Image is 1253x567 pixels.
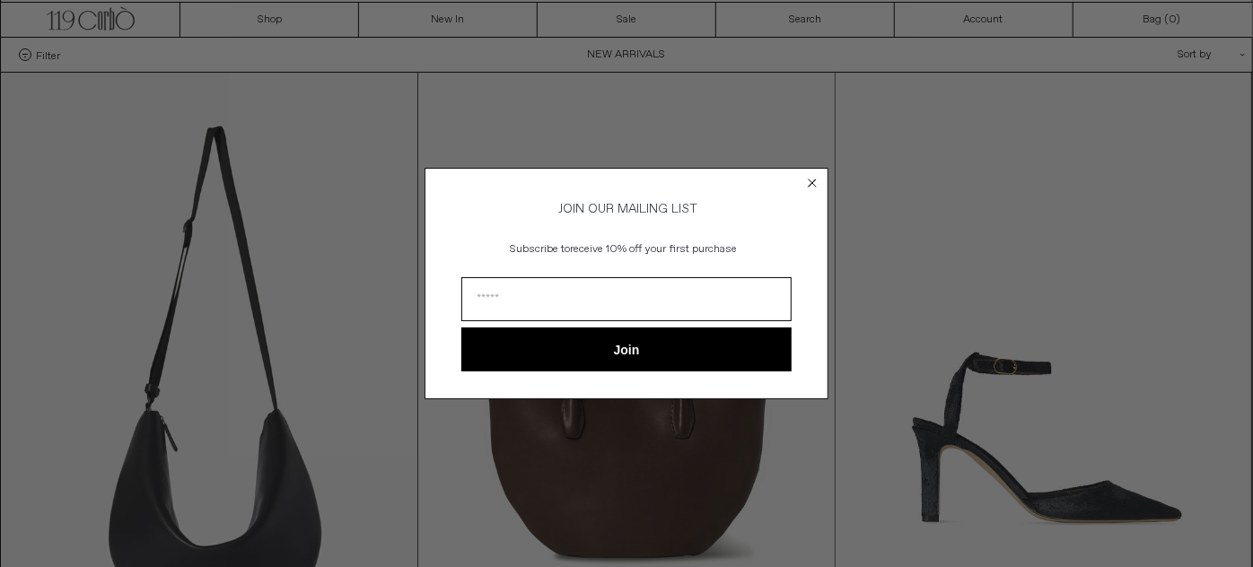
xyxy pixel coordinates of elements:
button: Close dialog [803,174,821,192]
span: Subscribe to [511,242,571,257]
span: JOIN OUR MAILING LIST [556,201,697,217]
span: receive 10% off your first purchase [571,242,738,257]
input: Email [461,277,792,321]
button: Join [461,327,792,371]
